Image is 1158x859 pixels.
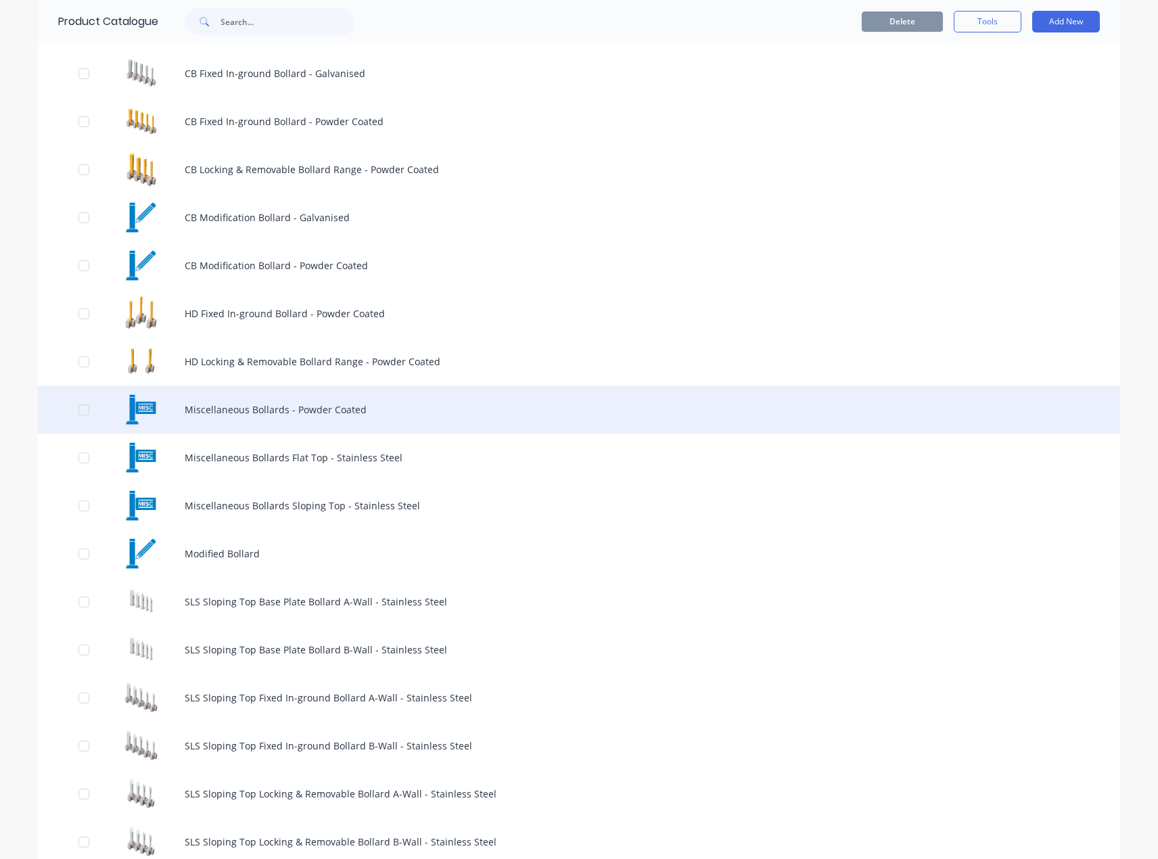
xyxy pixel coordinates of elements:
div: CB Modification Bollard - Powder CoatedCB Modification Bollard - Powder Coated [38,241,1120,289]
div: CB Locking & Removable Bollard Range - Powder CoatedCB Locking & Removable Bollard Range - Powder... [38,145,1120,193]
div: CB Fixed In-ground Bollard - GalvanisedCB Fixed In-ground Bollard - Galvanised [38,49,1120,97]
div: CB Modification Bollard - Galvanised CB Modification Bollard - Galvanised [38,193,1120,241]
div: Miscellaneous Bollards - Powder CoatedMiscellaneous Bollards - Powder Coated [38,386,1120,434]
button: Delete [862,11,943,32]
button: Add New [1032,11,1100,32]
div: HD Fixed In-ground Bollard - Powder CoatedHD Fixed In-ground Bollard - Powder Coated [38,289,1120,338]
div: SLS Sloping Top Base Plate Bollard B-Wall - Stainless SteelSLS Sloping Top Base Plate Bollard B-W... [38,626,1120,674]
div: Miscellaneous Bollards Flat Top - Stainless SteelMiscellaneous Bollards Flat Top - Stainless Steel [38,434,1120,482]
div: SLS Sloping Top Locking & Removable Bollard A-Wall - Stainless SteelSLS Sloping Top Locking & Rem... [38,770,1120,818]
input: Search... [221,8,354,35]
div: HD Locking & Removable Bollard Range - Powder CoatedHD Locking & Removable Bollard Range - Powder... [38,338,1120,386]
div: Modified BollardModified Bollard [38,530,1120,578]
div: SLS Sloping Top Base Plate Bollard A-Wall - Stainless SteelSLS Sloping Top Base Plate Bollard A-W... [38,578,1120,626]
div: Miscellaneous Bollards Sloping Top - Stainless SteelMiscellaneous Bollards Sloping Top - Stainles... [38,482,1120,530]
div: SLS Sloping Top Fixed In-ground Bollard A-Wall - Stainless SteelSLS Sloping Top Fixed In-ground B... [38,674,1120,722]
div: SLS Sloping Top Fixed In-ground Bollard B-Wall - Stainless SteelSLS Sloping Top Fixed In-ground B... [38,722,1120,770]
div: CB Fixed In-ground Bollard - Powder CoatedCB Fixed In-ground Bollard - Powder Coated [38,97,1120,145]
button: Tools [954,11,1021,32]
